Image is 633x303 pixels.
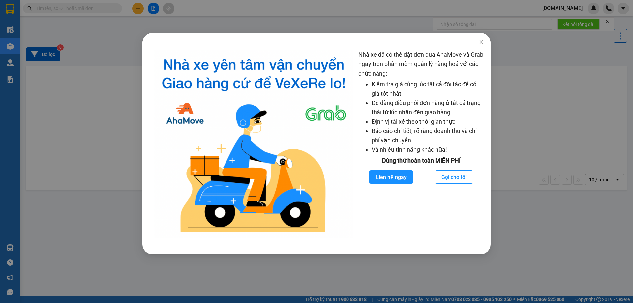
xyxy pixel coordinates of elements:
div: Dùng thử hoàn toàn MIỄN PHÍ [358,156,484,165]
div: Nhà xe đã có thể đặt đơn qua AhaMove và Grab ngay trên phần mềm quản lý hàng hoá với các chức năng: [358,50,484,238]
button: Gọi cho tôi [435,170,473,184]
span: close [479,39,484,45]
img: logo [154,50,353,238]
li: Và nhiều tính năng khác nữa! [372,145,484,154]
span: Liên hệ ngay [376,173,407,181]
li: Dễ dàng điều phối đơn hàng ở tất cả trạng thái từ lúc nhận đến giao hàng [372,98,484,117]
li: Định vị tài xế theo thời gian thực [372,117,484,126]
li: Kiểm tra giá cùng lúc tất cả đối tác để có giá tốt nhất [372,80,484,99]
li: Báo cáo chi tiết, rõ ràng doanh thu và chi phí vận chuyển [372,126,484,145]
button: Liên hệ ngay [369,170,413,184]
span: Gọi cho tôi [441,173,467,181]
button: Close [472,33,491,51]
